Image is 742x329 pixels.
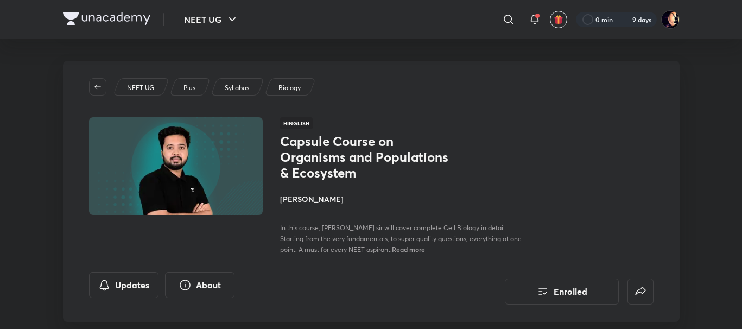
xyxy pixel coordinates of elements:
button: Enrolled [505,279,619,305]
button: false [627,279,654,305]
button: Updates [89,272,158,298]
img: Thumbnail [87,116,264,216]
p: Plus [183,83,195,93]
button: NEET UG [177,9,245,30]
a: Syllabus [223,83,251,93]
img: streak [619,14,630,25]
p: NEET UG [127,83,154,93]
a: Company Logo [63,12,150,28]
button: avatar [550,11,567,28]
a: Plus [181,83,197,93]
button: About [165,272,234,298]
img: Company Logo [63,12,150,25]
p: Syllabus [225,83,249,93]
img: Mayank Singh [661,10,680,29]
a: NEET UG [125,83,156,93]
span: In this course, [PERSON_NAME] sir will cover complete Cell Biology in detail. Starting from the v... [280,224,522,254]
span: Hinglish [280,117,313,129]
h4: [PERSON_NAME] [280,193,523,205]
span: Read more [392,245,425,254]
img: avatar [554,15,563,24]
h1: Capsule Course on Organisms and Populations & Ecosystem [280,134,458,180]
p: Biology [278,83,301,93]
a: Biology [276,83,302,93]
